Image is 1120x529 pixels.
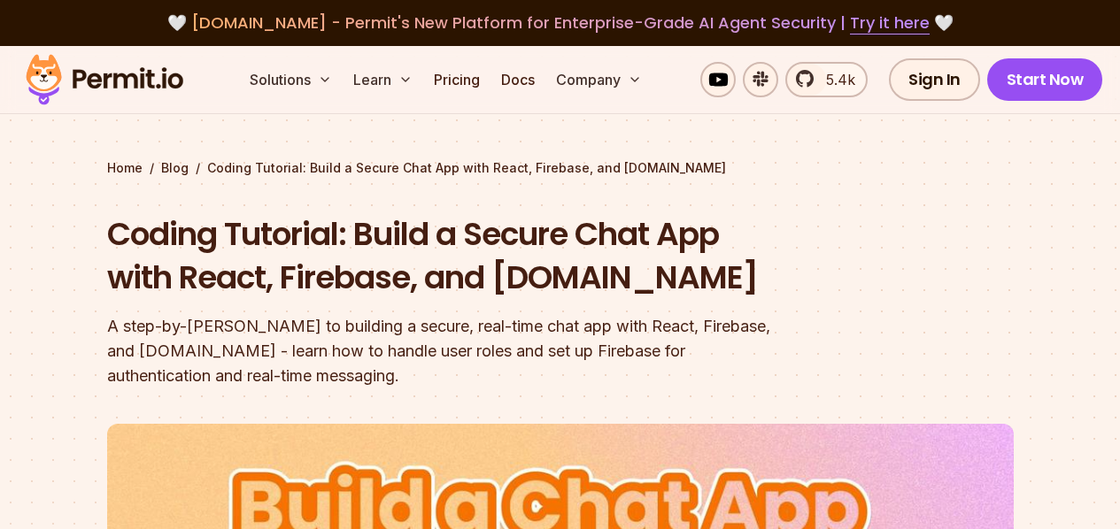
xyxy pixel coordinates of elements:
div: A step-by-[PERSON_NAME] to building a secure, real-time chat app with React, Firebase, and [DOMAI... [107,314,787,388]
button: Learn [346,62,420,97]
h1: Coding Tutorial: Build a Secure Chat App with React, Firebase, and [DOMAIN_NAME] [107,212,787,300]
div: 🤍 🤍 [42,11,1078,35]
button: Company [549,62,649,97]
a: Try it here [850,11,930,34]
a: Docs [494,62,542,97]
a: Pricing [427,62,487,97]
a: Sign In [889,58,980,101]
span: [DOMAIN_NAME] - Permit's New Platform for Enterprise-Grade AI Agent Security | [191,11,930,34]
button: Solutions [243,62,339,97]
a: Blog [161,159,189,177]
span: 5.4k [815,69,855,90]
a: Start Now [987,58,1103,101]
a: 5.4k [785,62,868,97]
a: Home [107,159,143,177]
img: Permit logo [18,50,191,110]
div: / / [107,159,1014,177]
